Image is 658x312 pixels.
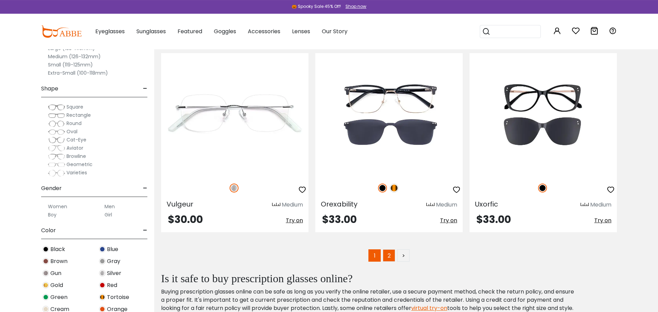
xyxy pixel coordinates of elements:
img: Aviator.png [48,145,65,152]
span: $30.00 [168,212,203,227]
span: Eyeglasses [95,27,125,35]
span: Blue [107,245,118,253]
span: - [143,180,147,197]
img: Silver Vulgeur - Metal ,Adjust Nose Pads [161,53,308,176]
span: Varieties [66,169,87,176]
span: 1 [368,249,381,262]
img: Round.png [48,120,65,127]
img: Silver [99,270,106,276]
span: Vulgeur [167,199,193,209]
span: - [143,80,147,97]
h2: Is it safe to buy prescription glasses online? [161,272,576,285]
img: Cat-Eye.png [48,137,65,143]
div: Medium [282,201,303,209]
img: size ruler [426,202,435,208]
img: Green [42,294,49,300]
img: Rectangle.png [48,112,65,119]
a: > [397,249,410,262]
span: - [143,222,147,239]
a: 2 [383,249,395,262]
img: Gray [99,258,106,264]
span: Tortoise [107,293,129,301]
span: $33.00 [322,212,357,227]
img: Gun [42,270,49,276]
span: Orexability [321,199,357,209]
span: Gold [50,281,63,289]
img: Black [42,246,49,252]
img: Black [378,184,387,192]
span: Color [41,222,56,239]
img: Tortoise [99,294,106,300]
img: Browline.png [48,153,65,160]
img: size ruler [272,202,280,208]
img: Red [99,282,106,288]
div: Shop now [345,3,366,10]
span: Gun [50,269,61,277]
img: Black Orexability - Metal,TR ,clip on [315,53,463,176]
span: $33.00 [476,212,511,227]
span: Gray [107,257,120,265]
span: Round [66,120,82,127]
div: Medium [436,201,457,209]
span: Geometric [66,161,93,168]
span: Red [107,281,117,289]
span: Try on [594,216,611,224]
span: Lenses [292,27,310,35]
span: Square [66,103,83,110]
span: Try on [286,216,303,224]
div: Medium [590,201,611,209]
span: Featured [178,27,202,35]
label: Boy [48,211,57,219]
img: Silver [230,184,239,192]
label: Men [105,202,115,211]
img: Gold [42,282,49,288]
span: Accessories [248,27,280,35]
img: Varieties.png [48,170,65,177]
img: Blue [99,246,106,252]
img: Oval.png [48,128,65,135]
span: Shape [41,80,58,97]
img: Square.png [48,104,65,111]
img: Geometric.png [48,161,65,168]
img: Black [538,184,547,192]
label: Extra-Small (100-118mm) [48,69,108,77]
a: virtual try-on [411,304,447,312]
img: Black Uxorfic - Acetate,Metal ,clip on [470,53,617,176]
span: Black [50,245,65,253]
span: Our Story [322,27,348,35]
button: Try on [286,214,303,227]
span: Try on [440,216,457,224]
button: Try on [440,214,457,227]
img: size ruler [581,202,589,208]
label: Small (119-125mm) [48,61,93,69]
span: Aviator [66,145,83,151]
span: Silver [107,269,121,277]
label: Girl [105,211,112,219]
span: Browline [66,153,86,160]
label: Medium (126-132mm) [48,52,101,61]
label: Women [48,202,67,211]
span: Green [50,293,68,301]
a: Shop now [342,3,366,9]
img: abbeglasses.com [41,25,82,38]
img: Tortoise [390,184,399,192]
span: Brown [50,257,68,265]
span: Uxorfic [475,199,498,209]
span: Rectangle [66,112,91,118]
span: Goggles [214,27,236,35]
span: Oval [66,128,77,135]
span: Sunglasses [136,27,166,35]
span: Gender [41,180,62,197]
button: Try on [594,214,611,227]
div: 🎃 Spooky Sale 45% Off! [292,3,341,10]
img: Brown [42,258,49,264]
span: Cat-Eye [66,136,86,143]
